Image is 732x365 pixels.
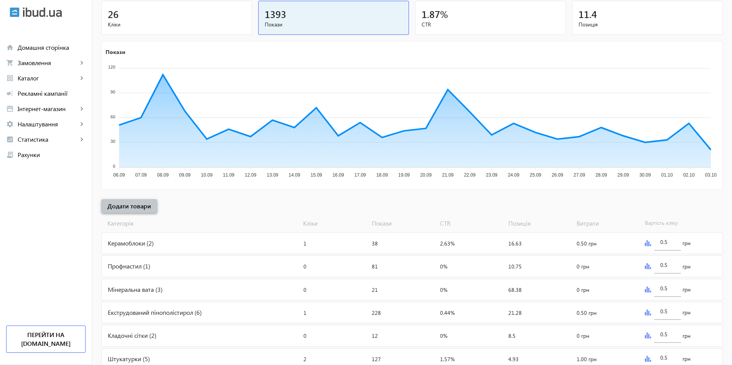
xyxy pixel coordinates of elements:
[6,120,14,128] mat-icon: settings
[577,332,589,339] span: 0 грн
[107,202,151,210] span: Додати товари
[577,309,597,316] span: 0.50 грн
[508,355,519,363] span: 4.93
[577,355,597,363] span: 1.00 грн
[265,8,286,20] span: 1393
[683,355,691,363] span: грн
[108,65,115,69] tspan: 120
[372,332,378,339] span: 12
[6,74,14,82] mat-icon: grid_view
[683,172,695,178] tspan: 02.10
[508,172,519,178] tspan: 24.09
[376,172,388,178] tspan: 18.09
[639,172,651,178] tspan: 30.09
[440,240,455,247] span: 2.63%
[113,172,125,178] tspan: 06.09
[303,309,307,316] span: 1
[310,172,322,178] tspan: 15.09
[78,74,86,82] mat-icon: keyboard_arrow_right
[78,59,86,67] mat-icon: keyboard_arrow_right
[486,172,498,178] tspan: 23.09
[683,286,691,293] span: грн
[577,286,589,293] span: 0 грн
[574,219,642,228] span: Витрати
[552,172,563,178] tspan: 26.09
[201,172,213,178] tspan: 10.09
[464,172,475,178] tspan: 22.09
[6,44,14,51] mat-icon: home
[245,172,256,178] tspan: 12.09
[6,105,14,113] mat-icon: storefront
[530,172,541,178] tspan: 25.09
[303,332,307,339] span: 0
[508,286,522,293] span: 68.38
[508,309,522,316] span: 21.28
[108,21,246,28] span: Кліки
[645,263,651,269] img: graph.svg
[372,355,381,363] span: 127
[579,21,716,28] span: Позиція
[645,309,651,316] img: graph.svg
[372,309,381,316] span: 228
[683,263,691,270] span: грн
[23,7,62,17] img: ibud_text.svg
[372,240,378,247] span: 38
[6,59,14,67] mat-icon: shopping_cart
[440,332,447,339] span: 0%
[300,219,368,228] span: Кліки
[442,172,453,178] tspan: 21.09
[6,136,14,143] mat-icon: analytics
[6,90,14,97] mat-icon: campaign
[106,48,125,55] text: Покази
[420,172,432,178] tspan: 20.09
[223,172,234,178] tspan: 11.09
[135,172,147,178] tspan: 07.09
[157,172,169,178] tspan: 08.09
[102,256,300,277] div: Профнастил (1)
[579,8,597,20] span: 11.4
[102,233,300,254] div: Керамоблоки (2)
[577,240,597,247] span: 0.50 грн
[645,240,651,246] img: graph.svg
[422,8,440,20] span: 1.87
[683,309,691,316] span: грн
[78,120,86,128] mat-icon: keyboard_arrow_right
[110,90,115,94] tspan: 90
[440,309,455,316] span: 0.44%
[683,239,691,247] span: грн
[705,172,717,178] tspan: 03.10
[18,151,86,159] span: Рахунки
[372,263,378,270] span: 81
[595,172,607,178] tspan: 28.09
[18,105,78,113] span: Інтернет-магазин
[110,139,115,144] tspan: 30
[372,286,378,293] span: 21
[398,172,410,178] tspan: 19.09
[102,302,300,323] div: Екструдований пінополістирол (6)
[18,136,78,143] span: Статистика
[267,172,278,178] tspan: 13.09
[110,115,115,119] tspan: 60
[179,172,191,178] tspan: 09.09
[574,172,585,178] tspan: 27.09
[303,263,307,270] span: 0
[440,263,447,270] span: 0%
[617,172,629,178] tspan: 29.09
[102,279,300,300] div: Мінеральна вата (3)
[645,332,651,339] img: graph.svg
[18,120,78,128] span: Налаштування
[508,240,522,247] span: 16.63
[18,74,78,82] span: Каталог
[642,219,710,228] span: Вартість кліку
[508,332,516,339] span: 8.5
[101,219,300,228] span: Категорія
[113,164,115,169] tspan: 0
[440,286,447,293] span: 0%
[505,219,574,228] span: Позиція
[508,263,522,270] span: 10.75
[78,105,86,113] mat-icon: keyboard_arrow_right
[6,326,86,353] a: Перейти на [DOMAIN_NAME]
[18,59,78,67] span: Замовлення
[577,263,589,270] span: 0 грн
[108,8,119,20] span: 26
